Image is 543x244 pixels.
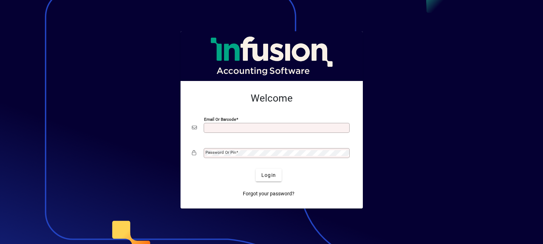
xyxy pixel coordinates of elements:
[205,150,236,155] mat-label: Password or Pin
[256,169,282,181] button: Login
[204,117,236,122] mat-label: Email or Barcode
[261,172,276,179] span: Login
[243,190,294,197] span: Forgot your password?
[192,92,351,104] h2: Welcome
[240,187,297,200] a: Forgot your password?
